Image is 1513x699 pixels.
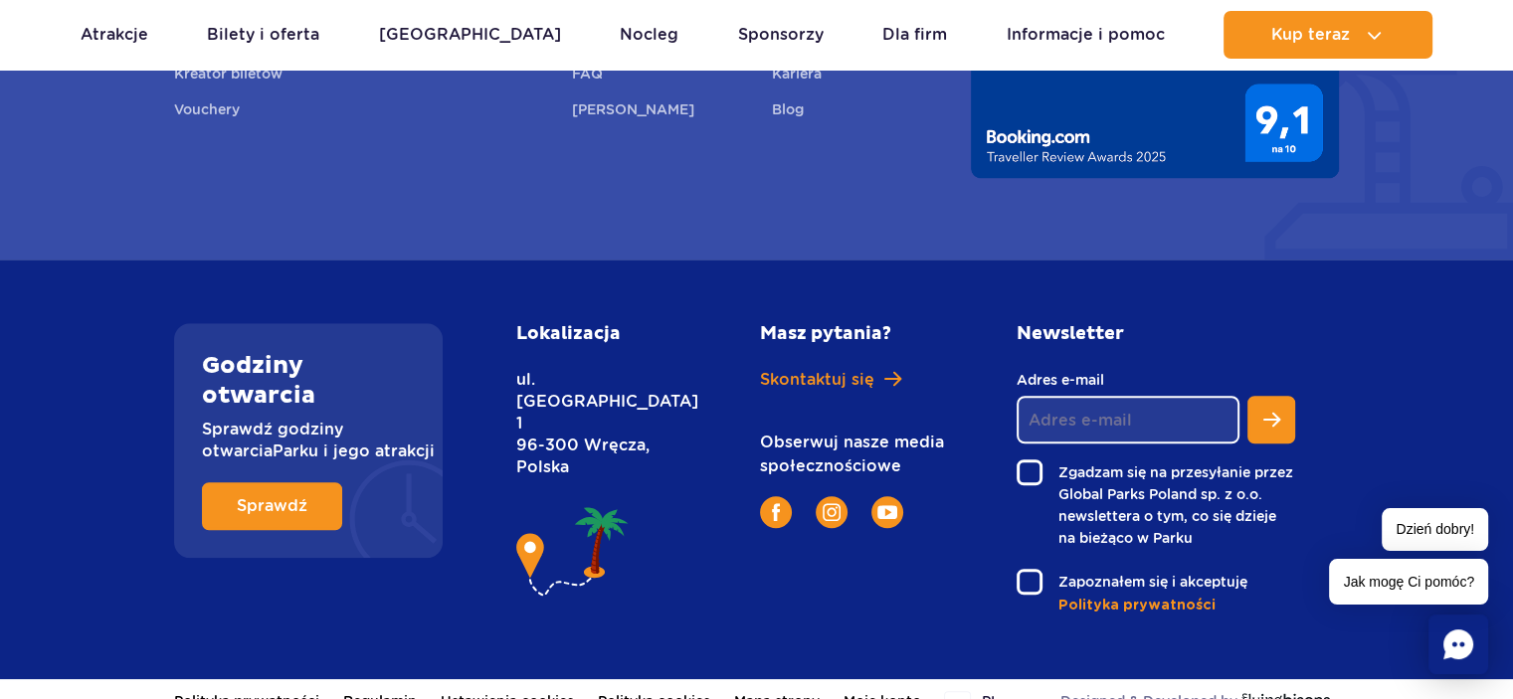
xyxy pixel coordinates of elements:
[882,11,947,59] a: Dla firm
[1224,11,1432,59] button: Kup teraz
[772,503,780,521] img: Facebook
[1247,396,1295,443] button: Zapisz się do newslettera
[1007,11,1165,59] a: Informacje i pomoc
[1329,559,1488,605] span: Jak mogę Ci pomóc?
[1017,323,1295,345] h2: Newsletter
[1017,396,1239,443] input: Adres e-mail
[1058,595,1295,615] a: Polityka prywatności
[760,323,953,345] h2: Masz pytania?
[202,351,415,411] h2: Godziny otwarcia
[81,11,148,59] a: Atrakcje
[823,503,841,521] img: Instagram
[772,63,822,90] a: Kariera
[572,63,603,90] a: FAQ
[620,11,678,59] a: Nocleg
[207,11,319,59] a: Bilety i oferta
[760,369,874,391] span: Skontaktuj się
[379,11,561,59] a: [GEOGRAPHIC_DATA]
[516,369,670,478] p: ul. [GEOGRAPHIC_DATA] 1 96-300 Wręcza, Polska
[1428,614,1488,674] div: Chat
[237,498,307,514] span: Sprawdź
[202,482,342,530] a: Sprawdź
[760,431,953,478] p: Obserwuj nasze media społecznościowe
[1382,508,1488,551] span: Dzień dobry!
[202,419,415,462] p: Sprawdź godziny otwarcia Parku i jego atrakcji
[1017,459,1295,549] label: Zgadzam się na przesyłanie przez Global Parks Poland sp. z o.o. newslettera o tym, co się dzieje ...
[738,11,824,59] a: Sponsorzy
[1058,596,1216,615] span: Polityka prywatności
[174,63,283,90] a: Kreator biletów
[1017,569,1295,595] label: Zapoznałem się i akceptuję
[772,98,804,126] a: Blog
[516,323,670,345] h2: Lokalizacja
[760,369,953,391] a: Skontaktuj się
[1017,369,1239,391] label: Adres e-mail
[174,98,240,126] a: Vouchery
[1271,26,1350,44] span: Kup teraz
[572,98,694,126] a: [PERSON_NAME]
[877,505,897,519] img: YouTube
